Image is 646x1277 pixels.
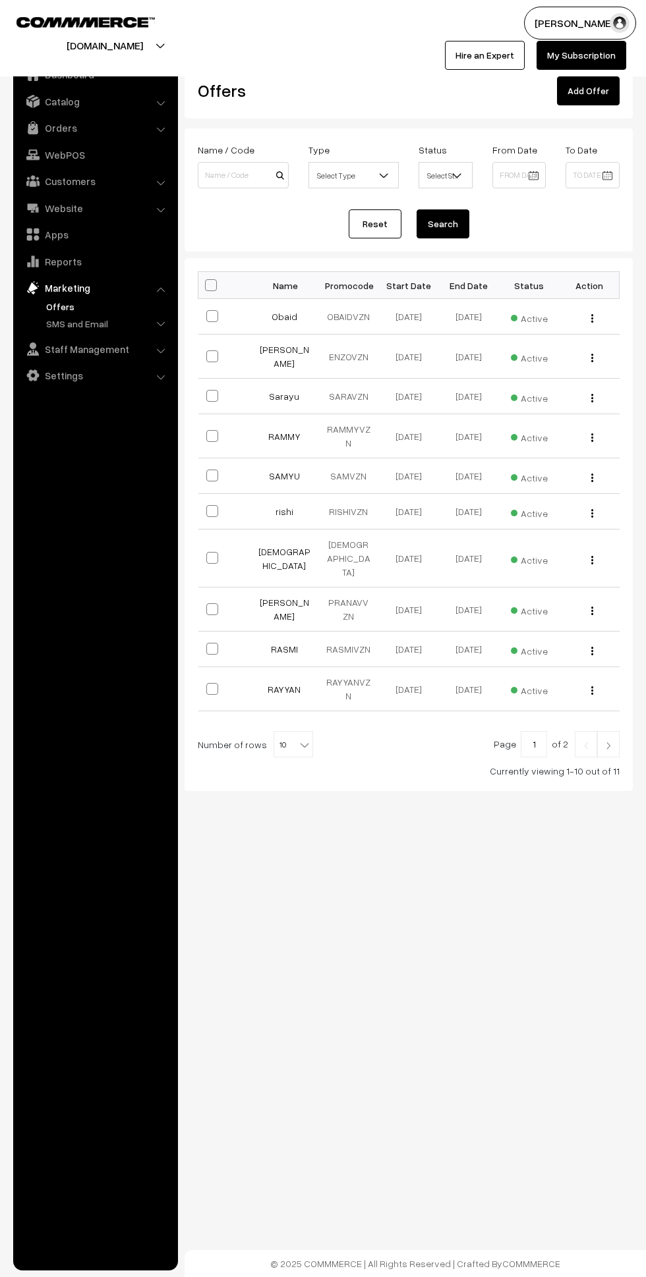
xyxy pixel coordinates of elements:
[198,738,267,751] span: Number of rows
[511,348,548,365] span: Active
[511,601,548,618] span: Active
[318,379,378,414] td: SARAVZN
[602,742,614,749] img: Right
[269,470,300,481] a: SAMYU
[591,314,593,323] img: Menu
[268,684,301,695] a: RAYYAN
[552,738,568,749] span: of 2
[318,458,378,494] td: SAMVZN
[271,643,298,655] a: RASMI
[524,7,636,40] button: [PERSON_NAME]
[268,431,301,442] a: RAMMY
[439,272,499,299] th: End Date
[610,13,630,33] img: user
[439,458,499,494] td: [DATE]
[511,308,548,325] span: Active
[378,335,438,379] td: [DATE]
[591,354,593,362] img: Menu
[16,169,173,193] a: Customers
[16,276,173,300] a: Marketing
[258,272,318,299] th: Name
[308,162,399,188] span: Select Type
[417,209,469,238] button: Search
[16,143,173,167] a: WebPOS
[198,80,325,101] h2: Offers
[198,764,620,778] div: Currently viewing 1-10 out of 11
[43,300,173,313] a: Offers
[16,116,173,140] a: Orders
[269,391,299,402] a: Sarayu
[439,379,499,414] td: [DATE]
[378,632,438,667] td: [DATE]
[511,503,548,520] span: Active
[439,414,499,458] td: [DATE]
[492,162,546,188] input: From Date
[439,494,499,530] td: [DATE]
[198,143,254,157] label: Name / Code
[591,556,593,564] img: Menu
[439,530,499,587] td: [DATE]
[591,509,593,518] img: Menu
[16,223,173,246] a: Apps
[318,632,378,667] td: RASMIVZN
[439,335,499,379] td: [DATE]
[260,344,309,369] a: [PERSON_NAME]
[492,143,537,157] label: From Date
[419,164,472,187] span: Select Status
[349,209,401,238] a: Reset
[566,162,620,188] input: To Date
[318,530,378,587] td: [DEMOGRAPHIC_DATA]
[580,742,592,749] img: Left
[557,76,620,105] a: Add Offer
[494,738,516,749] span: Page
[274,732,312,758] span: 10
[439,667,499,711] td: [DATE]
[419,162,473,188] span: Select Status
[591,607,593,615] img: Menu
[318,335,378,379] td: ENZOVZN
[591,647,593,655] img: Menu
[511,550,548,567] span: Active
[511,468,548,485] span: Active
[378,379,438,414] td: [DATE]
[16,196,173,220] a: Website
[16,364,173,387] a: Settings
[439,632,499,667] td: [DATE]
[378,494,438,530] td: [DATE]
[198,162,289,188] input: Name / Code
[378,414,438,458] td: [DATE]
[378,530,438,587] td: [DATE]
[378,667,438,711] td: [DATE]
[445,41,525,70] a: Hire an Expert
[16,13,132,29] a: COMMMERCE
[591,474,593,482] img: Menu
[260,597,309,622] a: [PERSON_NAME]
[43,317,173,331] a: SMS and Email
[511,427,548,445] span: Active
[511,388,548,405] span: Active
[511,641,548,658] span: Active
[16,337,173,361] a: Staff Management
[378,272,438,299] th: Start Date
[185,1250,646,1277] footer: © 2025 COMMMERCE | All Rights Reserved | Crafted By
[378,587,438,632] td: [DATE]
[378,458,438,494] td: [DATE]
[16,17,155,27] img: COMMMERCE
[591,394,593,402] img: Menu
[511,680,548,697] span: Active
[16,250,173,273] a: Reports
[258,546,310,571] a: [DEMOGRAPHIC_DATA]
[591,686,593,695] img: Menu
[274,731,313,757] span: 10
[318,587,378,632] td: PRANAVVZN
[318,667,378,711] td: RAYYANVZN
[419,143,447,157] label: Status
[318,299,378,335] td: OBAIDVZN
[537,41,626,70] a: My Subscription
[308,143,330,157] label: Type
[276,506,293,517] a: rishi
[309,164,399,187] span: Select Type
[502,1258,560,1269] a: COMMMERCE
[591,433,593,442] img: Menu
[559,272,619,299] th: Action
